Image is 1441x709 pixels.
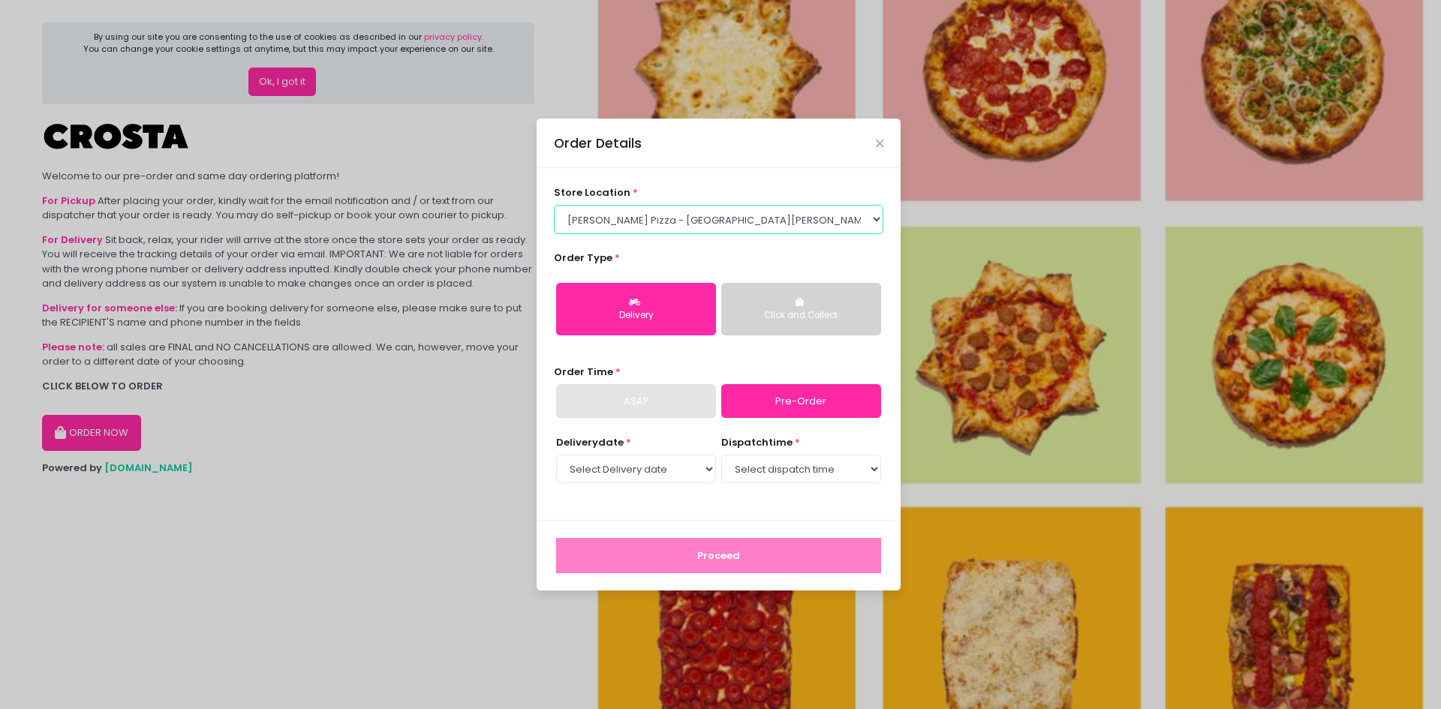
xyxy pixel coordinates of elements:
[732,309,871,323] div: Click and Collect
[556,283,716,335] button: Delivery
[567,309,705,323] div: Delivery
[556,538,881,574] button: Proceed
[556,435,624,449] span: Delivery date
[876,140,883,147] button: Close
[554,251,612,265] span: Order Type
[554,185,630,200] span: store location
[721,435,793,449] span: dispatch time
[554,365,613,379] span: Order Time
[721,283,881,335] button: Click and Collect
[554,134,642,153] div: Order Details
[721,384,881,419] a: Pre-Order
